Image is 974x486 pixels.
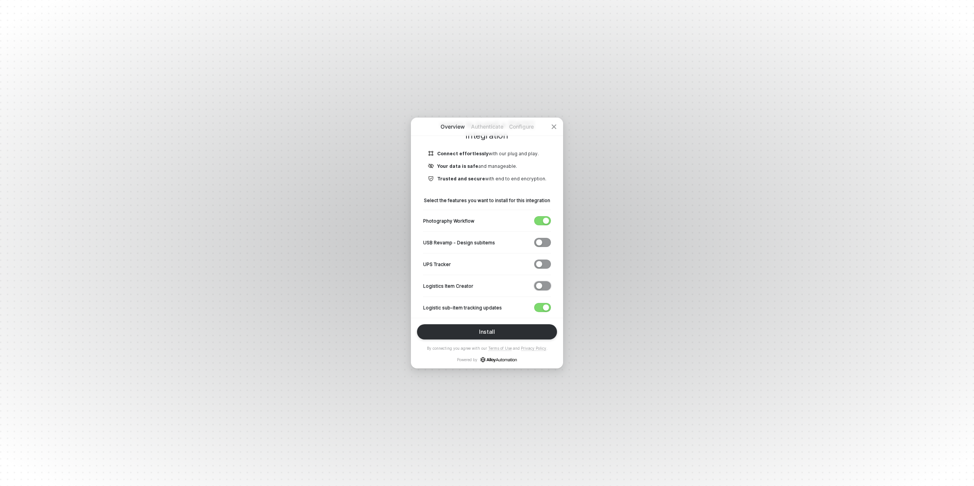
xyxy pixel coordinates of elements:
p: Photography Workflow [423,218,474,224]
p: By connecting you agree with our and . [427,346,547,351]
div: Install [479,329,495,335]
img: icon [428,150,434,157]
a: icon-success [481,357,517,362]
span: icon-close [551,124,557,130]
p: Configure [504,123,538,131]
b: Your data is safe [437,163,478,169]
p: with end to end encryption. [437,175,546,182]
p: UPS Tracker [423,261,451,268]
b: Connect effortlessly [437,151,489,156]
img: icon [428,163,434,169]
p: Logistics Item Creator [423,283,473,289]
a: Terms of Use [488,346,512,351]
p: Select the features you want to install for this integration [423,197,551,204]
p: Authenticate [470,123,504,131]
p: USB Revamp - Design subitems [423,239,495,246]
p: Powered by [457,357,517,362]
p: Overview [436,123,470,131]
img: icon [428,175,434,182]
p: Logistic sub-item tracking updates [423,304,502,311]
b: Trusted and secure [437,176,485,182]
button: Install [417,324,557,339]
p: with our plug and play. [437,150,539,157]
a: Privacy Policy [521,346,546,351]
p: and manageable. [437,163,517,169]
